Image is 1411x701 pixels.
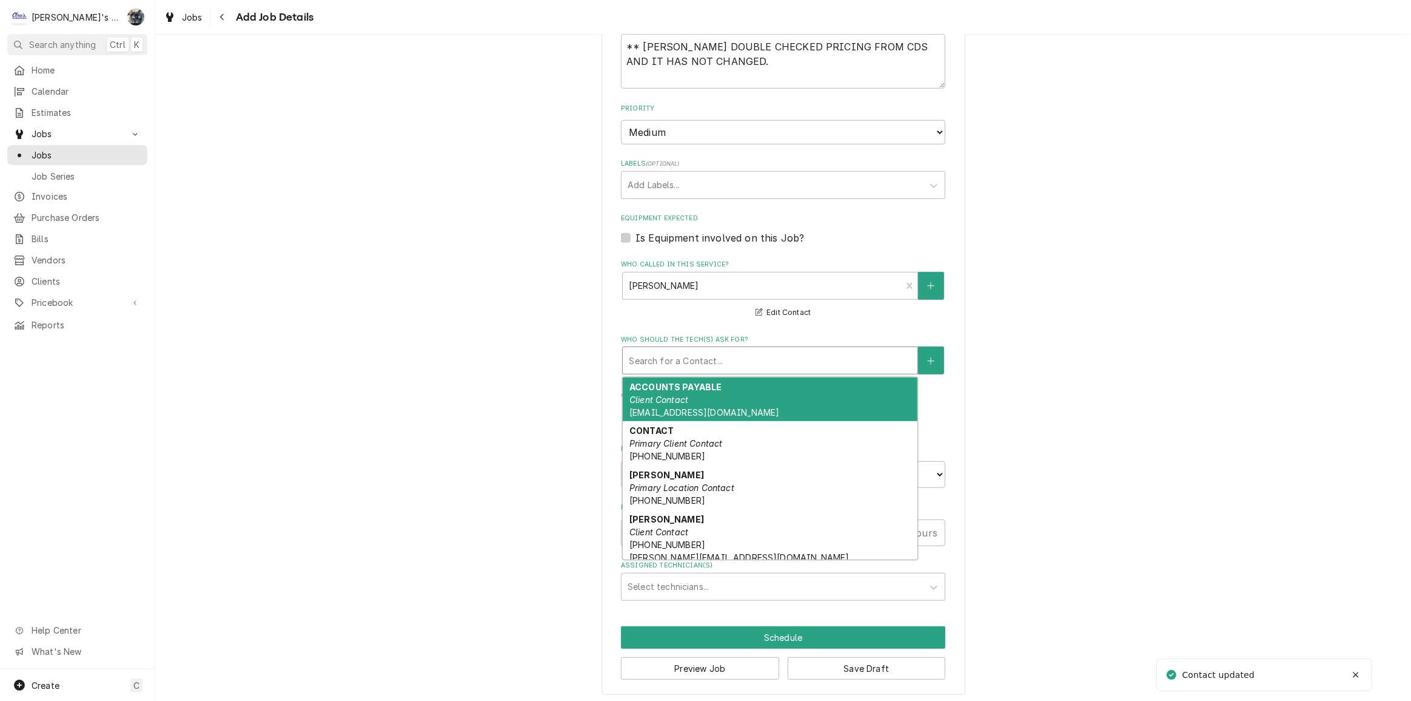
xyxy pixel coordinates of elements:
span: Bills [32,232,141,245]
label: Assigned Technician(s) [621,561,945,571]
span: Vendors [32,254,141,266]
span: ( optional ) [646,160,680,167]
div: Button Group Row [621,626,945,649]
span: K [134,38,139,51]
span: Help Center [32,624,140,637]
div: Equipment Expected [621,214,945,245]
span: [PHONE_NUMBER] [629,451,705,461]
label: Who called in this service? [621,260,945,269]
div: Technician Instructions [621,18,945,89]
span: Jobs [32,127,123,140]
button: Search anythingCtrlK [7,34,147,55]
span: Job Series [32,170,141,183]
strong: [PERSON_NAME] [629,514,704,524]
span: [EMAIL_ADDRESS][DOMAIN_NAME] [629,407,779,418]
a: Go to Pricebook [7,293,147,313]
a: Reports [7,315,147,335]
label: Estimated Job Duration [621,503,945,512]
strong: ACCOUNTS PAYABLE [629,382,722,392]
span: [PHONE_NUMBER] [629,495,705,506]
span: [PHONE_NUMBER] [PERSON_NAME][EMAIL_ADDRESS][DOMAIN_NAME] [629,540,850,563]
em: Client Contact [629,395,688,405]
svg: Create New Contact [927,357,934,365]
button: Edit Contact [754,305,813,320]
div: Who should the tech(s) ask for? [621,335,945,374]
textarea: ** [PERSON_NAME] DOUBLE CHECKED PRICING FROM CDS AND IT HAS NOT CHANGED. [621,34,945,89]
span: Reports [32,319,141,331]
div: Who called in this service? [621,260,945,320]
button: Save Draft [788,657,946,680]
a: Clients [7,271,147,291]
label: Attachments [621,390,945,399]
a: Go to Help Center [7,620,147,640]
a: Bills [7,229,147,249]
button: Create New Contact [918,272,943,300]
div: Button Group [621,626,945,680]
div: Contact updated [1182,669,1258,682]
label: Who should the tech(s) ask for? [621,335,945,345]
span: C [133,679,139,692]
em: Primary Location Contact [629,483,734,493]
div: Attachments [621,390,945,430]
span: Home [32,64,141,76]
div: Button Group Row [621,649,945,680]
label: Equipment Expected [621,214,945,223]
div: SB [127,8,144,25]
span: Jobs [182,11,203,24]
a: Jobs [7,145,147,165]
span: Calendar [32,85,141,98]
em: Primary Client Contact [629,438,723,449]
div: Assigned Technician(s) [621,561,945,600]
a: Vendors [7,250,147,270]
span: Invoices [32,190,141,203]
a: Go to What's New [7,642,147,662]
a: Jobs [159,7,207,27]
svg: Create New Contact [927,282,934,290]
span: Purchase Orders [32,211,141,224]
span: Estimates [32,106,141,119]
div: C [11,8,28,25]
div: hours [902,520,945,546]
span: What's New [32,645,140,658]
a: Calendar [7,81,147,101]
span: Pricebook [32,296,123,309]
span: Search anything [29,38,96,51]
div: Estimated Job Duration [621,503,945,546]
button: Create New Contact [918,347,943,374]
input: Date [621,461,779,488]
div: [PERSON_NAME]'s Refrigeration [32,11,121,24]
a: Estimates [7,103,147,123]
span: Ctrl [110,38,126,51]
em: Client Contact [629,527,688,537]
button: Schedule [621,626,945,649]
label: Estimated Arrival Time [621,444,945,454]
span: Add Job Details [232,9,313,25]
div: Clay's Refrigeration's Avatar [11,8,28,25]
a: Invoices [7,186,147,206]
label: Priority [621,104,945,113]
div: Estimated Arrival Time [621,444,945,487]
button: Preview Job [621,657,779,680]
div: Labels [621,159,945,198]
div: Priority [621,104,945,144]
span: Jobs [32,149,141,161]
a: Go to Jobs [7,124,147,144]
span: Clients [32,275,141,288]
button: Navigate back [213,7,232,27]
span: Create [32,680,59,691]
a: Home [7,60,147,80]
strong: [PERSON_NAME] [629,470,704,480]
label: Labels [621,159,945,169]
label: Is Equipment involved on this Job? [635,231,804,245]
strong: CONTACT [629,425,674,436]
a: Purchase Orders [7,208,147,228]
a: Job Series [7,166,147,186]
div: Sarah Bendele's Avatar [127,8,144,25]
